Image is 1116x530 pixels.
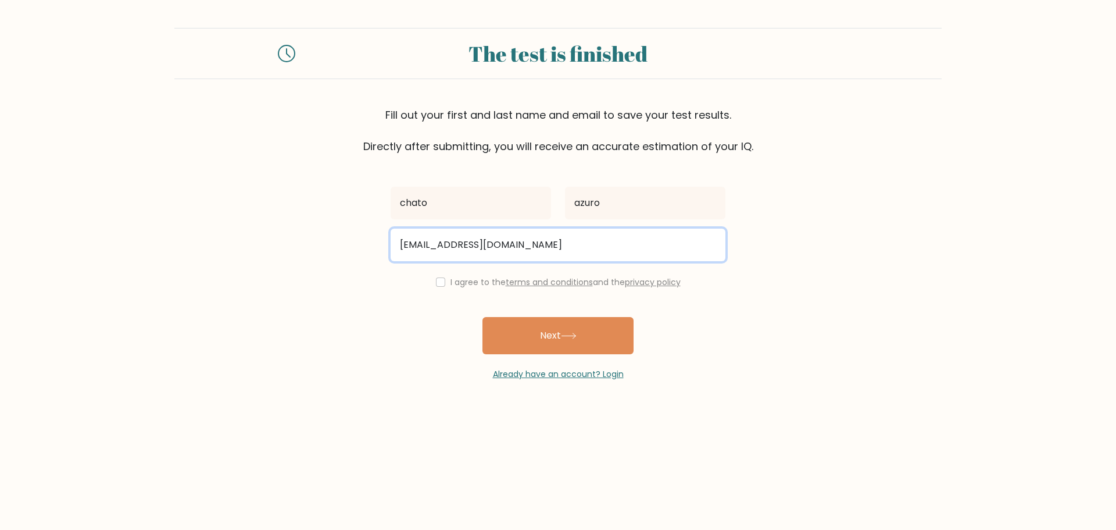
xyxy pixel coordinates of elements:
[493,368,624,380] a: Already have an account? Login
[309,38,807,69] div: The test is finished
[450,276,681,288] label: I agree to the and the
[482,317,634,354] button: Next
[391,229,725,261] input: Email
[391,187,551,219] input: First name
[565,187,725,219] input: Last name
[174,107,942,154] div: Fill out your first and last name and email to save your test results. Directly after submitting,...
[625,276,681,288] a: privacy policy
[506,276,593,288] a: terms and conditions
